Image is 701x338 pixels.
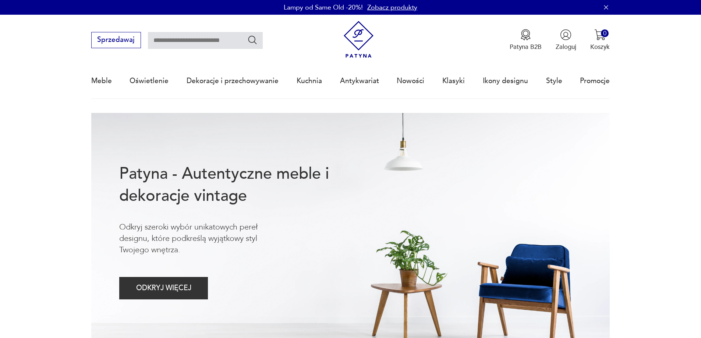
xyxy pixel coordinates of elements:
[119,277,208,299] button: ODKRYJ WIĘCEJ
[130,64,169,98] a: Oświetlenie
[560,29,571,40] img: Ikonka użytkownika
[580,64,610,98] a: Promocje
[91,38,141,43] a: Sprzedawaj
[119,221,287,256] p: Odkryj szeroki wybór unikatowych pereł designu, które podkreślą wyjątkowy styl Twojego wnętrza.
[397,64,424,98] a: Nowości
[510,29,542,51] button: Patyna B2B
[340,21,377,58] img: Patyna - sklep z meblami i dekoracjami vintage
[510,29,542,51] a: Ikona medaluPatyna B2B
[119,286,208,292] a: ODKRYJ WIĘCEJ
[590,29,610,51] button: 0Koszyk
[340,64,379,98] a: Antykwariat
[91,32,141,48] button: Sprzedawaj
[556,43,576,51] p: Zaloguj
[556,29,576,51] button: Zaloguj
[590,43,610,51] p: Koszyk
[483,64,528,98] a: Ikony designu
[91,64,112,98] a: Meble
[187,64,279,98] a: Dekoracje i przechowywanie
[601,29,609,37] div: 0
[284,3,363,12] p: Lampy od Same Old -20%!
[546,64,562,98] a: Style
[442,64,465,98] a: Klasyki
[594,29,606,40] img: Ikona koszyka
[367,3,417,12] a: Zobacz produkty
[119,163,358,207] h1: Patyna - Autentyczne meble i dekoracje vintage
[297,64,322,98] a: Kuchnia
[247,35,258,45] button: Szukaj
[520,29,531,40] img: Ikona medalu
[510,43,542,51] p: Patyna B2B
